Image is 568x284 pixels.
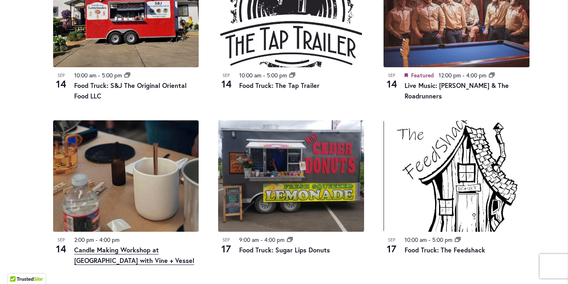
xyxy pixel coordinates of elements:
em: Featured [405,71,408,80]
span: Sep [218,237,234,243]
span: - [261,236,263,243]
time: 4:00 pm [466,71,487,79]
time: 2:00 pm [74,236,94,243]
a: Food Truck: S&J The Original Oriental Food LLC [74,81,186,100]
span: 14 [384,77,400,91]
span: 14 [218,77,234,91]
time: 12:00 pm [439,71,461,79]
img: The Feedshack [384,120,529,232]
span: - [96,236,98,243]
span: - [98,71,100,79]
span: Sep [53,72,69,79]
time: 9:00 am [239,236,259,243]
a: Candle Making Workshop at [GEOGRAPHIC_DATA] with Vine + Vessel [74,246,194,265]
span: Sep [218,72,234,79]
time: 5:00 pm [267,71,287,79]
time: 10:00 am [74,71,96,79]
time: 4:00 pm [99,236,120,243]
span: Sep [384,237,400,243]
span: 17 [384,242,400,256]
span: - [463,71,465,79]
span: 14 [53,77,69,91]
img: Food Truck: Sugar Lips Apple Cider Donuts [218,120,364,232]
iframe: Launch Accessibility Center [6,255,29,278]
time: 5:00 pm [432,236,452,243]
span: - [429,236,431,243]
a: Food Truck: Sugar Lips Donuts [239,246,330,254]
span: Featured [411,71,434,79]
span: 14 [53,242,69,256]
span: 17 [218,242,234,256]
a: Food Truck: The Feedshack [405,246,485,254]
img: 93f53704220c201f2168fc261161dde5 [53,120,199,232]
span: Sep [53,237,69,243]
time: 10:00 am [405,236,427,243]
time: 5:00 pm [102,71,122,79]
a: Food Truck: The Tap Trailer [239,81,319,90]
span: - [263,71,265,79]
time: 4:00 pm [264,236,285,243]
time: 10:00 am [239,71,261,79]
a: Live Music: [PERSON_NAME] & The Roadrunners [405,81,509,100]
span: Sep [384,72,400,79]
